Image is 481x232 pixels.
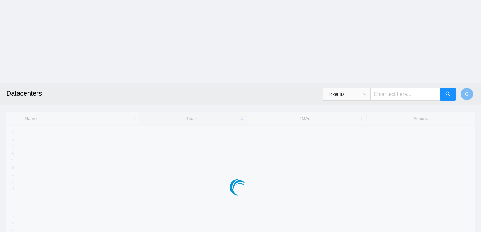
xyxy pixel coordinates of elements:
span: G [465,90,469,98]
button: G [461,88,473,100]
button: search [440,88,456,101]
h2: Datacenters [6,83,334,103]
span: search [445,91,450,97]
input: Enter text here... [370,88,441,101]
span: Ticket ID [327,90,366,99]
